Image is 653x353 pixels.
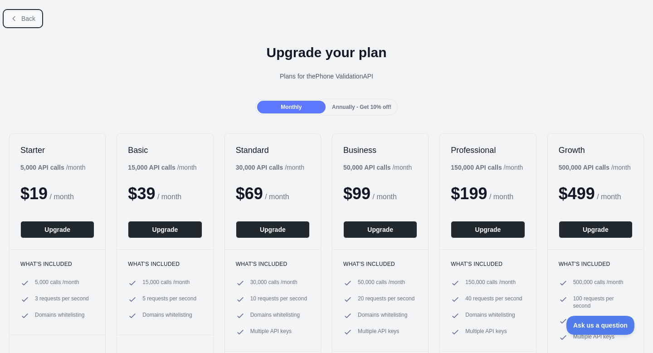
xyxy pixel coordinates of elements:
b: 50,000 API calls [343,164,391,171]
b: 30,000 API calls [236,164,283,171]
iframe: Toggle Customer Support [566,316,635,335]
div: / month [559,163,631,172]
h2: Business [343,145,417,156]
b: 150,000 API calls [451,164,502,171]
b: 500,000 API calls [559,164,609,171]
span: $ 99 [343,184,370,203]
span: $ 499 [559,184,595,203]
span: $ 69 [236,184,263,203]
div: / month [343,163,412,172]
div: / month [236,163,304,172]
h2: Professional [451,145,525,156]
span: $ 199 [451,184,487,203]
h2: Growth [559,145,633,156]
h2: Standard [236,145,310,156]
div: / month [451,163,523,172]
